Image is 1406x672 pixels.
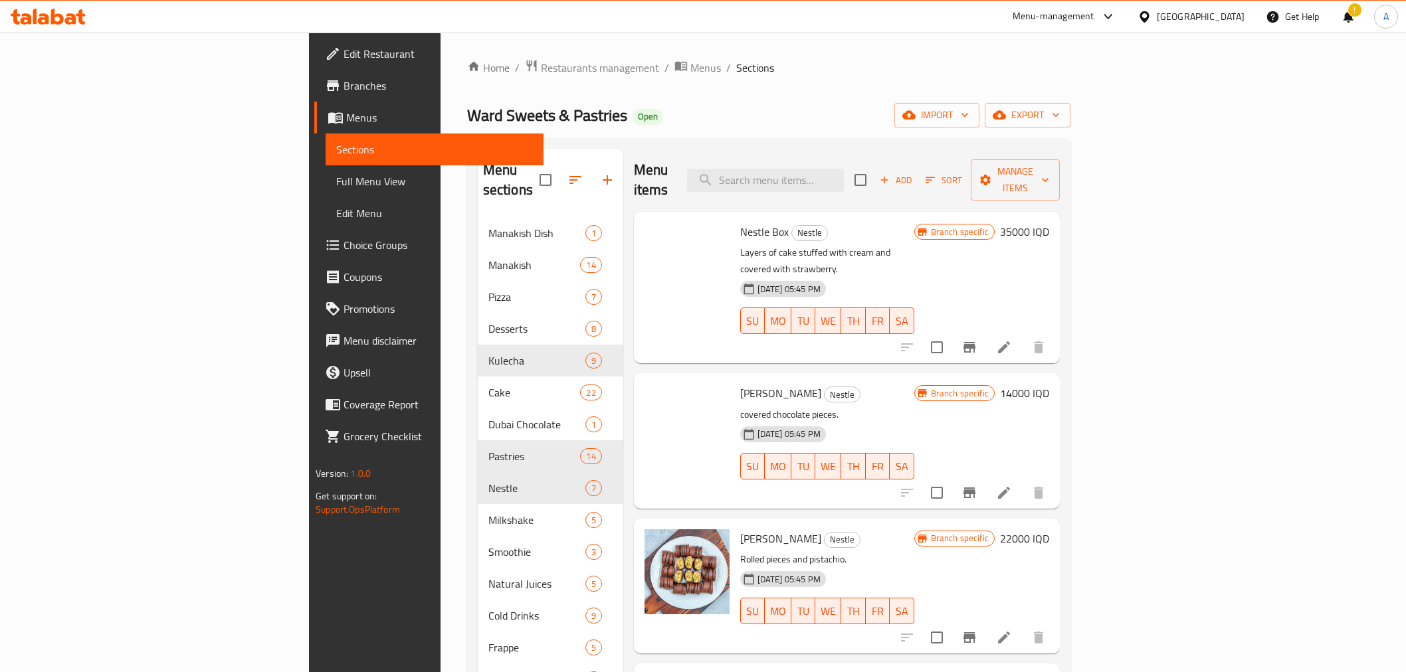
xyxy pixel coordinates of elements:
div: items [585,289,602,305]
button: WE [815,307,841,334]
span: [PERSON_NAME] [740,529,821,548]
span: SA [895,457,908,476]
span: Get support on: [316,487,377,505]
span: 22 [581,386,601,399]
button: import [894,103,979,127]
span: Edit Restaurant [344,46,533,62]
p: covered chocolate pieces. [740,406,914,423]
span: 5 [586,578,601,590]
span: Pastries [488,448,581,464]
div: Manakish Dish1 [478,217,623,249]
a: Sections [326,133,544,165]
div: items [585,639,602,655]
a: Branches [314,70,544,102]
p: Rolled pieces and pistachio. [740,551,914,568]
span: TU [797,457,810,476]
span: 1 [586,418,601,431]
span: Cold Drinks [488,608,585,624]
a: Edit Restaurant [314,38,544,70]
span: 7 [586,291,601,303]
span: A [1383,9,1389,24]
span: Open [633,111,663,122]
span: SU [746,311,759,331]
div: Cold Drinks9 [478,600,623,631]
a: Full Menu View [326,165,544,197]
div: items [585,353,602,369]
button: SU [740,307,765,334]
span: Manakish Dish [488,225,585,241]
span: Branch specific [926,532,994,545]
span: 5 [586,514,601,527]
span: Add [878,173,914,188]
div: Nestle [824,532,860,548]
span: Select section [847,166,874,194]
span: SA [895,602,908,621]
span: Edit Menu [336,205,533,221]
button: MO [765,598,791,624]
button: TH [841,453,865,479]
h6: 22000 IQD [1000,529,1049,548]
span: SA [895,311,908,331]
button: TH [841,307,865,334]
a: Promotions [314,293,544,325]
div: items [585,608,602,624]
button: Branch-specific-item [954,622,985,653]
span: 7 [586,482,601,495]
span: Select to update [923,624,951,651]
div: Desserts8 [478,313,623,345]
a: Restaurants management [525,59,659,76]
span: 14 [581,450,601,463]
div: Open [633,109,663,125]
span: Select all sections [532,166,559,194]
span: Upsell [344,365,533,380]
span: WE [821,457,836,476]
span: [DATE] 05:45 PM [752,283,826,295]
button: MO [765,307,791,334]
span: Natural Juices [488,576,585,592]
span: import [905,107,969,124]
button: MO [765,453,791,479]
div: Menu-management [1013,9,1094,25]
div: Milkshake5 [478,504,623,536]
span: Sort [926,173,962,188]
a: Grocery Checklist [314,420,544,452]
div: Frappe5 [478,631,623,663]
a: Edit menu item [996,339,1012,355]
span: Pizza [488,289,585,305]
button: FR [866,307,890,334]
span: Add item [874,170,917,191]
button: FR [866,598,890,624]
h6: 35000 IQD [1000,222,1049,241]
span: Coupons [344,269,533,285]
nav: breadcrumb [467,59,1070,76]
button: Branch-specific-item [954,477,985,509]
span: WE [821,311,836,331]
a: Coverage Report [314,388,544,420]
div: Dubai Chocolate1 [478,408,623,440]
div: Pizza7 [478,281,623,313]
span: Nestle [825,532,860,547]
span: Menus [690,60,721,76]
span: Coverage Report [344,396,533,412]
span: Nestle [488,480,585,496]
span: FR [871,311,884,331]
div: Nestle [791,225,828,241]
span: Promotions [344,301,533,317]
span: 8 [586,323,601,335]
a: Edit menu item [996,630,1012,645]
div: Frappe [488,639,585,655]
span: Restaurants management [541,60,659,76]
a: Edit menu item [996,485,1012,501]
span: [DATE] 05:45 PM [752,573,826,586]
p: Layers of cake stuffed with cream and covered with strawberry. [740,244,914,278]
span: TH [847,602,860,621]
div: Milkshake [488,512,585,528]
button: WE [815,598,841,624]
span: Smoothie [488,544,585,560]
